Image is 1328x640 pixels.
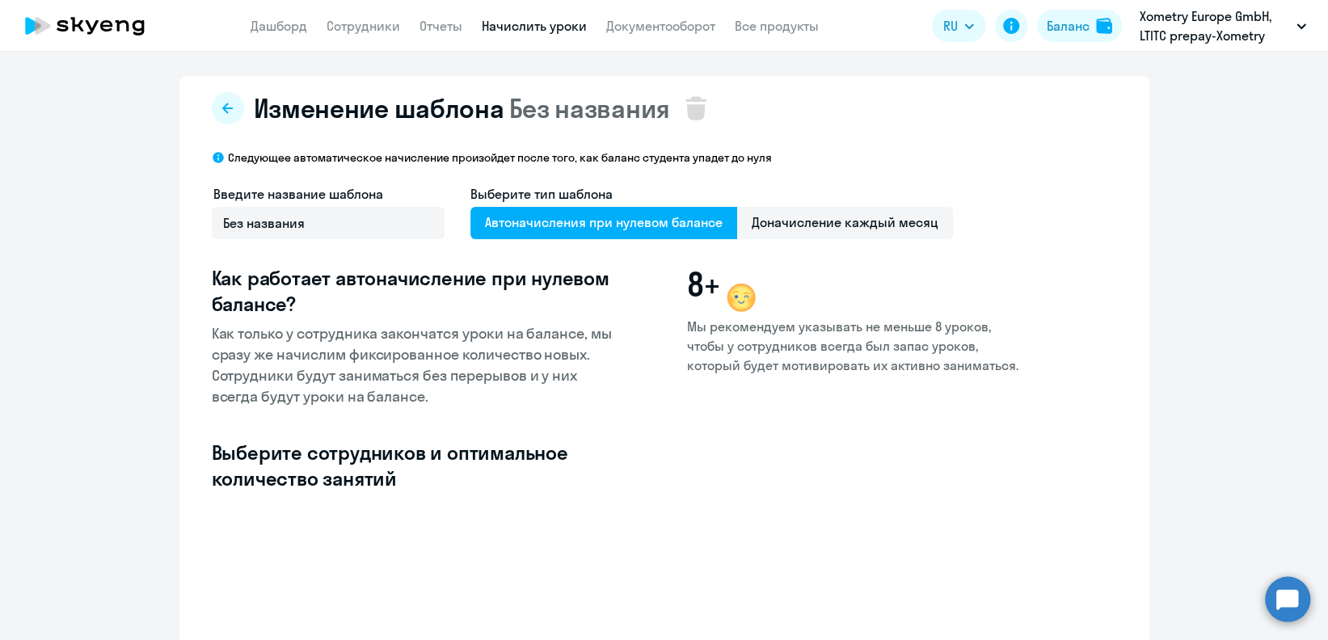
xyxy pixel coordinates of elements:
[1132,6,1314,45] button: Xometry Europe GmbH, LTITC prepay-Xometry Europe GmbH_Основной
[735,18,819,34] a: Все продукты
[213,186,383,202] span: Введите название шаблона
[254,92,504,124] span: Изменение шаблона
[1037,10,1122,42] button: Балансbalance
[482,18,587,34] a: Начислить уроки
[251,18,307,34] a: Дашборд
[327,18,400,34] a: Сотрудники
[470,184,953,204] h4: Выберите тип шаблона
[1096,18,1112,34] img: balance
[722,278,761,317] img: wink
[737,207,953,239] span: Доначисление каждый месяц
[470,207,737,239] span: Автоначисления при нулевом балансе
[687,317,1020,375] p: Мы рекомендуем указывать не меньше 8 уроков, чтобы у сотрудников всегда был запас уроков, который...
[212,323,621,407] p: Как только у сотрудника закончатся уроки на балансе, мы сразу же начислим фиксированное количеств...
[419,18,462,34] a: Отчеты
[687,265,721,304] span: 8+
[212,440,621,491] h3: Выберите сотрудников и оптимальное количество занятий
[212,207,445,239] input: Без названия
[932,10,985,42] button: RU
[228,150,772,165] p: Следующее автоматическое начисление произойдет после того, как баланс студента упадет до нуля
[943,16,958,36] span: RU
[606,18,715,34] a: Документооборот
[1047,16,1090,36] div: Баланс
[1140,6,1290,45] p: Xometry Europe GmbH, LTITC prepay-Xometry Europe GmbH_Основной
[508,92,669,124] span: Без названия
[212,265,621,317] h3: Как работает автоначисление при нулевом балансе?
